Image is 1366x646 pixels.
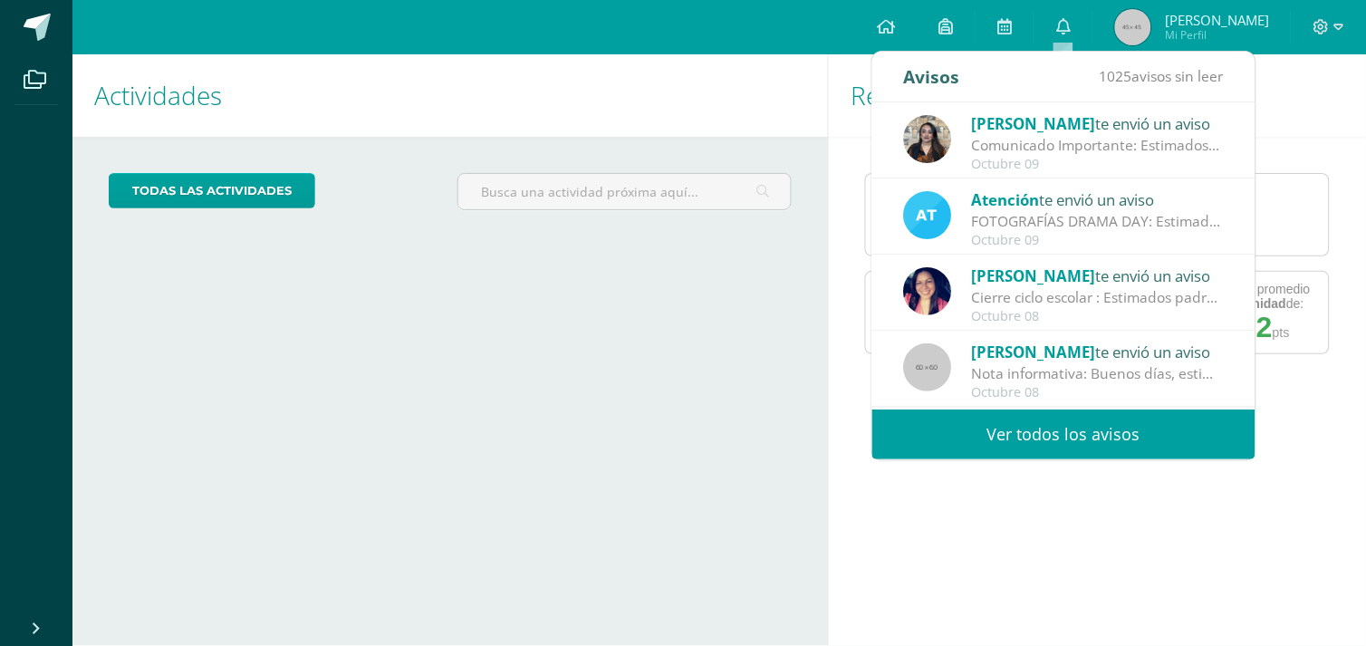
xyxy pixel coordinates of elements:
div: Nota informativa: Buenos días, estimados padres de familia: Espero se encuentren muy bien. Les co... [972,363,1224,384]
span: Atención [972,189,1040,210]
img: 45x45 [1115,9,1151,45]
div: Comunicado Importante: Estimados padres de familia: Un gusto saludarles. Envío información import... [972,135,1224,156]
span: Mi Perfil [1165,27,1269,43]
img: 9fc725f787f6a993fc92a288b7a8b70c.png [904,191,952,239]
div: Octubre 08 [972,385,1224,400]
span: [PERSON_NAME] [972,342,1096,362]
div: Obtuvo un promedio en esta de: [1196,282,1311,311]
h1: Rendimiento de mis hijos [851,54,1344,137]
div: te envió un aviso [972,264,1224,287]
div: Octubre 09 [972,157,1224,172]
img: b28abd5fc8ba3844de867acb3a65f220.png [904,115,952,163]
img: 7118ac30b0313437625b59fc2ffd5a9e.png [904,267,952,315]
input: Busca una actividad próxima aquí... [458,174,791,209]
div: Octubre 09 [972,233,1224,248]
img: 60x60 [904,343,952,391]
a: todas las Actividades [109,173,315,208]
div: FOTOGRAFÍAS DRAMA DAY: Estimados padres de familia, Por este medio les compartimos las fotografía... [972,211,1224,232]
div: Cierre ciclo escolar : Estimados padres de familia, compartirmos información importante sobre nue... [972,287,1224,308]
div: te envió un aviso [972,111,1224,135]
span: avisos sin leer [1100,66,1224,86]
span: [PERSON_NAME] [1165,11,1269,29]
span: [PERSON_NAME] [972,113,1096,134]
span: 1025 [1100,66,1132,86]
strong: Unidad [1244,296,1286,311]
a: Ver todos los avisos [872,410,1255,459]
h1: Actividades [94,54,806,137]
div: te envió un aviso [972,188,1224,211]
div: te envió un aviso [972,340,1224,363]
span: [PERSON_NAME] [972,265,1096,286]
div: Avisos [904,52,960,101]
span: pts [1273,325,1290,340]
div: Octubre 08 [972,309,1224,324]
